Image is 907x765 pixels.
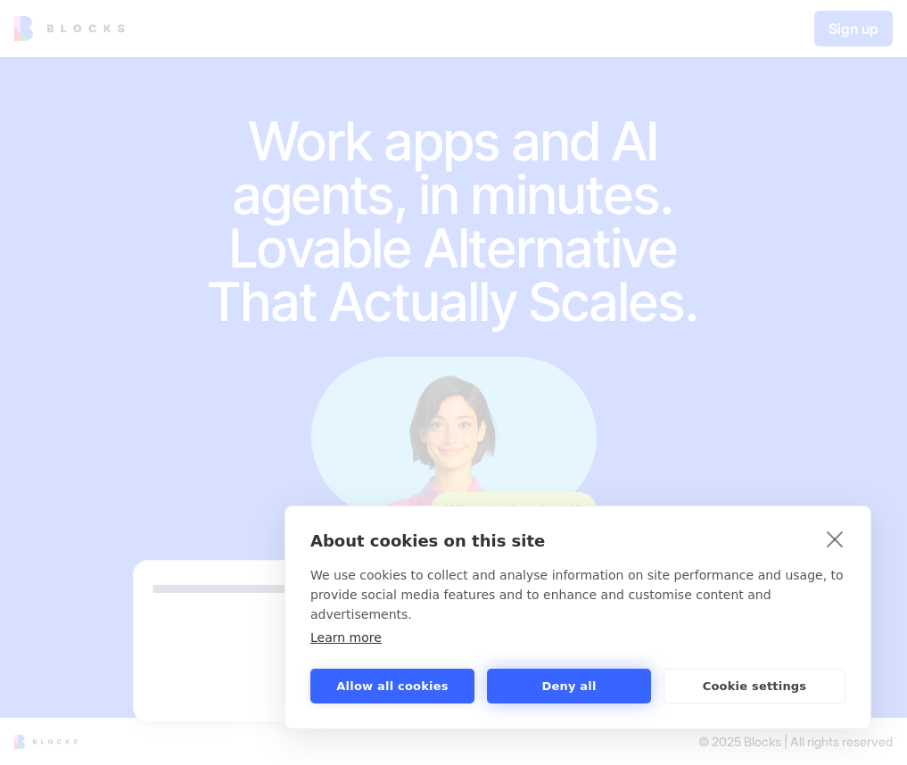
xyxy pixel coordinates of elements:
button: Allow all cookies [310,669,474,703]
a: Learn more [310,630,382,645]
p: We use cookies to collect and analyse information on site performance and usage, to provide socia... [310,565,845,624]
button: Cookie settings [664,669,845,703]
strong: About cookies on this site [310,531,545,550]
a: close [821,524,849,553]
button: Deny all [487,669,651,703]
